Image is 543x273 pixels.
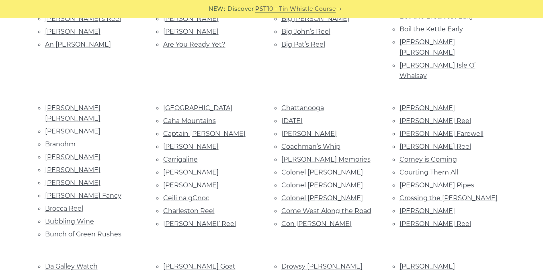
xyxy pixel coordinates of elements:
a: Big [PERSON_NAME] [281,15,349,23]
a: Branohm [45,140,76,148]
a: Big John’s Reel [281,28,330,35]
a: [PERSON_NAME] Isle O’ Whalsay [400,62,475,80]
a: Con [PERSON_NAME] [281,220,352,228]
span: NEW: [209,4,225,14]
a: [PERSON_NAME] [45,153,100,161]
a: [PERSON_NAME] [45,127,100,135]
a: Drowsy [PERSON_NAME] [281,263,363,270]
a: [PERSON_NAME] Goat [163,263,236,270]
a: Big Pat’s Reel [281,41,325,48]
a: Bunch of Green Rushes [45,230,121,238]
a: Da Galley Watch [45,263,98,270]
a: [PERSON_NAME] [163,181,219,189]
a: [PERSON_NAME] Memories [281,156,371,163]
a: Colonel [PERSON_NAME] [281,168,363,176]
a: An [PERSON_NAME] [45,41,111,48]
a: Captain [PERSON_NAME] [163,130,246,138]
a: [GEOGRAPHIC_DATA] [163,104,232,112]
a: Crossing the [PERSON_NAME] [400,194,498,202]
a: [PERSON_NAME] [400,104,455,112]
span: Discover [227,4,254,14]
a: [PERSON_NAME] [163,143,219,150]
a: Boil the Kettle Early [400,25,463,33]
a: [PERSON_NAME] [45,28,100,35]
a: [DATE] [281,117,303,125]
a: [PERSON_NAME] [163,28,219,35]
a: [PERSON_NAME] Farewell [400,130,484,138]
a: Corney is Coming [400,156,457,163]
a: [PERSON_NAME] [163,168,219,176]
a: [PERSON_NAME] [400,207,455,215]
a: [PERSON_NAME]’ Reel [163,220,236,228]
a: [PERSON_NAME] Fancy [45,192,121,199]
a: Brocca Reel [45,205,83,212]
a: [PERSON_NAME] [45,179,100,187]
a: Come West Along the Road [281,207,371,215]
a: Courting Them All [400,168,458,176]
a: [PERSON_NAME] Reel [400,220,471,228]
a: Colonel [PERSON_NAME] [281,194,363,202]
a: [PERSON_NAME] Pipes [400,181,474,189]
a: Colonel [PERSON_NAME] [281,181,363,189]
a: Are You Ready Yet? [163,41,225,48]
a: PST10 - Tin Whistle Course [255,4,336,14]
a: [PERSON_NAME]’s Reel [45,15,121,23]
a: [PERSON_NAME] [400,263,455,270]
a: [PERSON_NAME] Reel [400,143,471,150]
a: Chattanooga [281,104,324,112]
a: [PERSON_NAME] [45,166,100,174]
a: [PERSON_NAME] [PERSON_NAME] [45,104,100,122]
a: Bubbling Wine [45,218,94,225]
a: Caha Mountains [163,117,216,125]
a: [PERSON_NAME] Reel [400,117,471,125]
a: Ceili na gCnoc [163,194,209,202]
a: [PERSON_NAME] [163,15,219,23]
a: [PERSON_NAME] [PERSON_NAME] [400,38,455,56]
a: Coachman’s Whip [281,143,340,150]
a: Charleston Reel [163,207,215,215]
a: [PERSON_NAME] [281,130,337,138]
a: Carrigaline [163,156,198,163]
